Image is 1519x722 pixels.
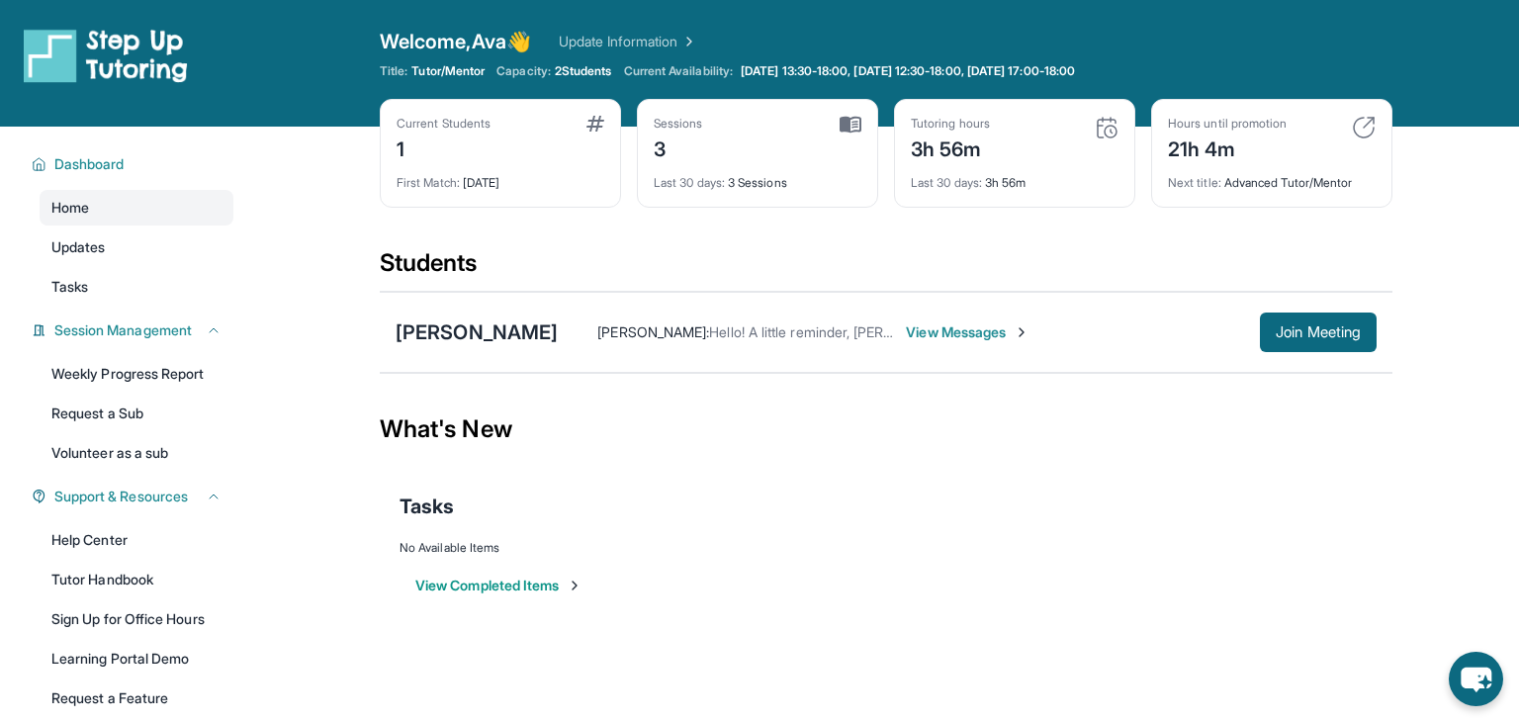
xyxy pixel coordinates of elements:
img: card [1095,116,1118,139]
span: First Match : [397,175,460,190]
div: Sessions [654,116,703,132]
button: Dashboard [46,154,222,174]
span: Dashboard [54,154,125,174]
div: What's New [380,386,1392,473]
a: Updates [40,229,233,265]
img: card [840,116,861,134]
a: Weekly Progress Report [40,356,233,392]
span: Tutor/Mentor [411,63,485,79]
button: Support & Resources [46,487,222,506]
div: 3 Sessions [654,163,861,191]
span: Next title : [1168,175,1221,190]
a: Update Information [559,32,697,51]
button: View Completed Items [415,576,582,595]
span: Welcome, Ava 👋 [380,28,531,55]
div: 1 [397,132,491,163]
span: Last 30 days : [654,175,725,190]
span: Session Management [54,320,192,340]
span: Capacity: [496,63,551,79]
button: chat-button [1449,652,1503,706]
a: Help Center [40,522,233,558]
span: Tasks [51,277,88,297]
div: Students [380,247,1392,291]
span: Join Meeting [1276,326,1361,338]
button: Session Management [46,320,222,340]
a: Request a Feature [40,680,233,716]
button: Join Meeting [1260,313,1377,352]
div: Advanced Tutor/Mentor [1168,163,1376,191]
span: Home [51,198,89,218]
span: [PERSON_NAME] : [597,323,709,340]
span: Title: [380,63,407,79]
div: Tutoring hours [911,116,990,132]
span: [DATE] 13:30-18:00, [DATE] 12:30-18:00, [DATE] 17:00-18:00 [741,63,1075,79]
a: Learning Portal Demo [40,641,233,677]
a: Request a Sub [40,396,233,431]
img: card [1352,116,1376,139]
a: Sign Up for Office Hours [40,601,233,637]
img: logo [24,28,188,83]
span: Support & Resources [54,487,188,506]
div: Current Students [397,116,491,132]
div: 21h 4m [1168,132,1287,163]
div: No Available Items [400,540,1373,556]
a: Volunteer as a sub [40,435,233,471]
a: Tutor Handbook [40,562,233,597]
div: 3h 56m [911,132,990,163]
a: Tasks [40,269,233,305]
a: Home [40,190,233,226]
div: Hours until promotion [1168,116,1287,132]
img: Chevron Right [677,32,697,51]
div: [PERSON_NAME] [396,318,558,346]
div: 3h 56m [911,163,1118,191]
span: 2 Students [555,63,612,79]
span: Hello! A little reminder, [PERSON_NAME]’s third session has started, if you wish to reschedule fo... [709,323,1477,340]
img: Chevron-Right [1014,324,1029,340]
div: 3 [654,132,703,163]
a: [DATE] 13:30-18:00, [DATE] 12:30-18:00, [DATE] 17:00-18:00 [737,63,1079,79]
span: Tasks [400,493,454,520]
img: card [586,116,604,132]
span: Current Availability: [624,63,733,79]
span: Last 30 days : [911,175,982,190]
div: [DATE] [397,163,604,191]
span: View Messages [906,322,1029,342]
span: Updates [51,237,106,257]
